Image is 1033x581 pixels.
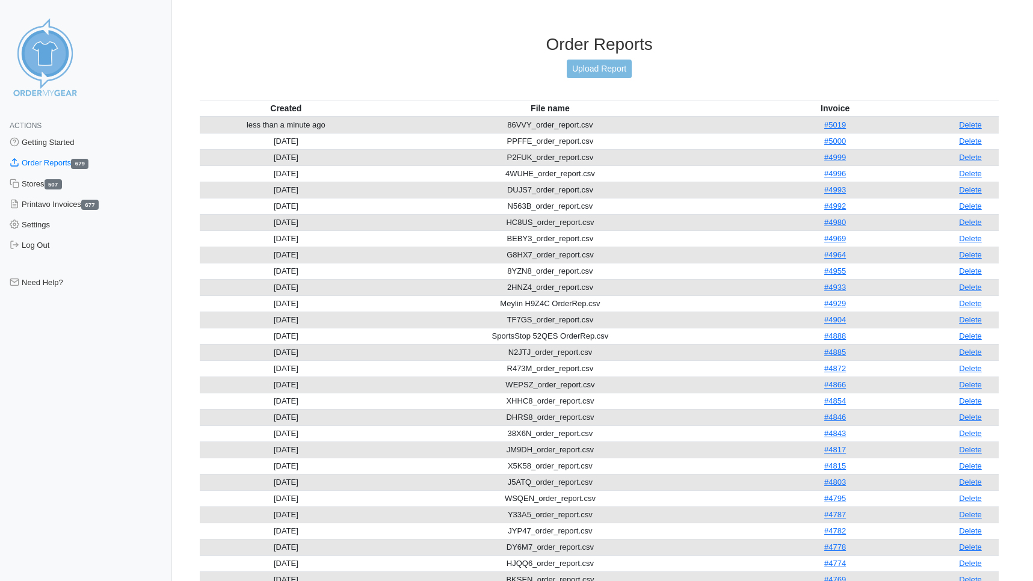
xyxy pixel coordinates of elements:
a: Delete [959,559,982,568]
td: TF7GS_order_report.csv [372,312,729,328]
td: [DATE] [200,198,372,214]
td: [DATE] [200,490,372,506]
span: Actions [10,121,42,130]
span: 507 [45,179,62,189]
a: #4872 [824,364,846,373]
th: Created [200,100,372,117]
td: [DATE] [200,344,372,360]
a: Delete [959,543,982,552]
td: N563B_order_report.csv [372,198,729,214]
td: [DATE] [200,133,372,149]
td: [DATE] [200,506,372,523]
a: #4803 [824,478,846,487]
a: #4999 [824,153,846,162]
td: DHRS8_order_report.csv [372,409,729,425]
td: 86VVY_order_report.csv [372,117,729,134]
td: [DATE] [200,263,372,279]
td: X5K58_order_report.csv [372,458,729,474]
td: [DATE] [200,409,372,425]
td: R473M_order_report.csv [372,360,729,377]
td: [DATE] [200,312,372,328]
td: 8YZN8_order_report.csv [372,263,729,279]
td: WEPSZ_order_report.csv [372,377,729,393]
td: JYP47_order_report.csv [372,523,729,539]
a: Delete [959,526,982,535]
a: #4888 [824,331,846,340]
td: [DATE] [200,247,372,263]
a: #4854 [824,396,846,405]
a: Delete [959,494,982,503]
td: less than a minute ago [200,117,372,134]
td: J5ATQ_order_report.csv [372,474,729,490]
td: [DATE] [200,377,372,393]
td: PPFFE_order_report.csv [372,133,729,149]
td: [DATE] [200,425,372,441]
td: [DATE] [200,182,372,198]
td: G8HX7_order_report.csv [372,247,729,263]
a: Delete [959,234,982,243]
td: 4WUHE_order_report.csv [372,165,729,182]
span: 679 [71,159,88,169]
td: DUJS7_order_report.csv [372,182,729,198]
a: #4787 [824,510,846,519]
td: Y33A5_order_report.csv [372,506,729,523]
td: [DATE] [200,165,372,182]
a: #4964 [824,250,846,259]
a: Delete [959,396,982,405]
td: [DATE] [200,360,372,377]
a: Delete [959,120,982,129]
td: [DATE] [200,458,372,474]
a: #4817 [824,445,846,454]
a: Delete [959,413,982,422]
td: [DATE] [200,295,372,312]
td: [DATE] [200,474,372,490]
a: Delete [959,429,982,438]
a: Delete [959,266,982,275]
a: Delete [959,218,982,227]
td: [DATE] [200,539,372,555]
td: SportsStop 52QES OrderRep.csv [372,328,729,344]
td: [DATE] [200,523,372,539]
a: #4992 [824,201,846,211]
a: Delete [959,510,982,519]
th: Invoice [728,100,942,117]
a: #4846 [824,413,846,422]
td: HC8US_order_report.csv [372,214,729,230]
td: JM9DH_order_report.csv [372,441,729,458]
a: Delete [959,461,982,470]
td: [DATE] [200,555,372,571]
a: Delete [959,250,982,259]
a: Delete [959,315,982,324]
a: Delete [959,299,982,308]
a: #4885 [824,348,846,357]
td: [DATE] [200,230,372,247]
a: #4904 [824,315,846,324]
td: [DATE] [200,328,372,344]
a: #4795 [824,494,846,503]
a: Delete [959,185,982,194]
a: Delete [959,201,982,211]
td: P2FUK_order_report.csv [372,149,729,165]
a: #4815 [824,461,846,470]
td: [DATE] [200,149,372,165]
a: Delete [959,364,982,373]
td: [DATE] [200,393,372,409]
a: Delete [959,478,982,487]
a: #4996 [824,169,846,178]
a: #4969 [824,234,846,243]
a: Delete [959,331,982,340]
a: Delete [959,348,982,357]
a: #4843 [824,429,846,438]
a: Delete [959,137,982,146]
a: Delete [959,283,982,292]
a: Delete [959,153,982,162]
span: 677 [81,200,99,210]
td: 2HNZ4_order_report.csv [372,279,729,295]
a: Delete [959,445,982,454]
td: BEBY3_order_report.csv [372,230,729,247]
td: [DATE] [200,214,372,230]
a: Delete [959,380,982,389]
td: DY6M7_order_report.csv [372,539,729,555]
td: [DATE] [200,441,372,458]
td: 38X6N_order_report.csv [372,425,729,441]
